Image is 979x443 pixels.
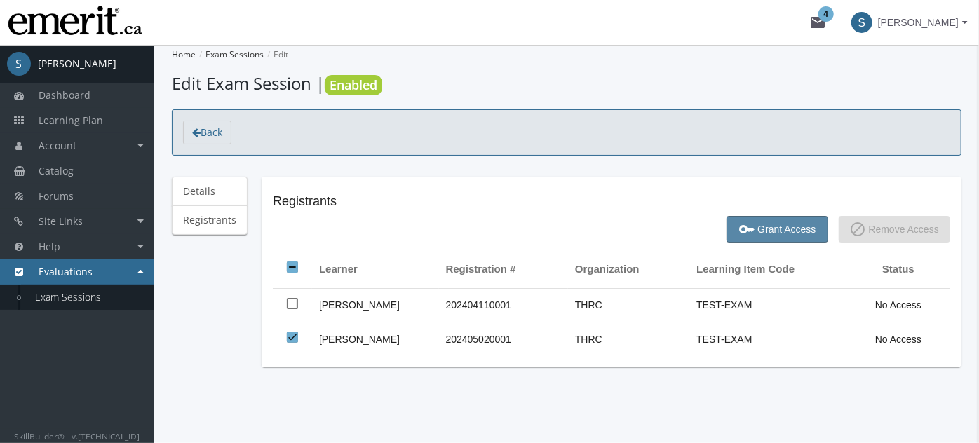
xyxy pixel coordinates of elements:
[15,430,140,442] small: SkillBuilder® - v.[TECHNICAL_ID]
[696,261,795,276] span: Learning Item Code
[39,189,74,203] span: Forums
[172,177,248,206] a: Details
[39,139,76,152] span: Account
[172,71,961,95] h1: Edit Exam Session |
[851,12,872,33] span: S
[446,261,516,276] span: Registration #
[39,265,93,278] span: Evaluations
[172,48,196,60] a: Home
[264,45,288,64] li: Edit
[696,261,807,276] div: Learning Item Code
[7,52,31,76] span: S
[446,299,511,311] span: 202404110001
[575,261,640,276] span: Organization
[850,217,939,242] span: Remove Access
[882,261,914,276] span: Status
[172,205,248,235] a: Registrants
[39,114,103,127] span: Learning Plan
[446,261,529,276] div: Registration #
[575,299,602,311] span: THRC
[839,216,950,243] button: Remove Access
[446,334,511,345] span: 202405020001
[738,217,816,242] span: Grant Access
[878,10,959,35] span: [PERSON_NAME]
[738,221,755,238] mat-icon: key
[809,14,826,31] mat-icon: mail
[319,261,358,276] span: Learner
[205,48,264,60] a: Exam Sessions
[183,121,231,144] a: Back
[39,164,74,177] span: Catalog
[21,285,154,310] a: Exam Sessions
[696,334,752,345] span: TEST-EXAM
[575,261,652,276] div: Organization
[875,334,921,345] span: No Access
[39,214,83,228] span: Site Links
[319,261,370,276] div: Learner
[575,334,602,345] span: THRC
[38,57,116,71] div: [PERSON_NAME]
[875,299,921,311] span: No Access
[319,334,400,345] span: Sasha Yakovchuk
[727,216,828,243] button: Grant Access
[201,125,222,139] span: Back
[696,299,752,311] span: TEST-EXAM
[273,195,950,209] h2: Registrants
[39,88,90,102] span: Dashboard
[39,240,60,253] span: Help
[325,75,382,95] span: Enabled
[850,221,867,238] mat-icon: block
[319,299,400,311] span: Sarah Durocher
